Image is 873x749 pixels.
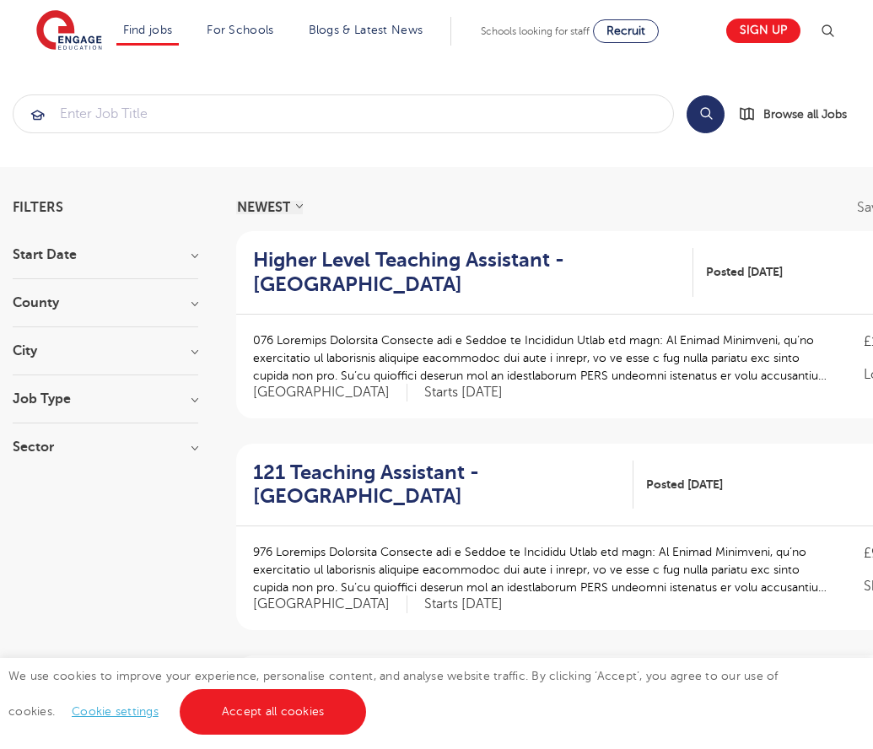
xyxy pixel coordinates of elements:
[253,461,620,509] h2: 121 Teaching Assistant - [GEOGRAPHIC_DATA]
[424,384,503,401] p: Starts [DATE]
[253,248,693,297] a: Higher Level Teaching Assistant - [GEOGRAPHIC_DATA]
[606,24,645,37] span: Recruit
[13,344,198,358] h3: City
[207,24,273,36] a: For Schools
[687,95,725,133] button: Search
[13,94,674,133] div: Submit
[726,19,800,43] a: Sign up
[593,19,659,43] a: Recruit
[253,384,407,401] span: [GEOGRAPHIC_DATA]
[738,105,860,124] a: Browse all Jobs
[36,10,102,52] img: Engage Education
[253,461,633,509] a: 121 Teaching Assistant - [GEOGRAPHIC_DATA]
[13,440,198,454] h3: Sector
[13,201,63,214] span: Filters
[8,670,779,718] span: We use cookies to improve your experience, personalise content, and analyse website traffic. By c...
[13,296,198,310] h3: County
[424,595,503,613] p: Starts [DATE]
[481,25,590,37] span: Schools looking for staff
[13,392,198,406] h3: Job Type
[763,105,847,124] span: Browse all Jobs
[72,705,159,718] a: Cookie settings
[253,543,830,596] p: 976 Loremips Dolorsita Consecte adi e Seddoe te Incididu Utlab etd magn: Al Enimad Minimveni, qu’...
[309,24,423,36] a: Blogs & Latest News
[13,248,198,261] h3: Start Date
[180,689,367,735] a: Accept all cookies
[253,595,407,613] span: [GEOGRAPHIC_DATA]
[123,24,173,36] a: Find jobs
[706,263,783,281] span: Posted [DATE]
[253,331,830,385] p: 076 Loremips Dolorsita Consecte adi e Seddoe te Incididun Utlab etd magn: Al Enimad Minimveni, qu...
[13,95,673,132] input: Submit
[253,248,680,297] h2: Higher Level Teaching Assistant - [GEOGRAPHIC_DATA]
[646,476,723,493] span: Posted [DATE]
